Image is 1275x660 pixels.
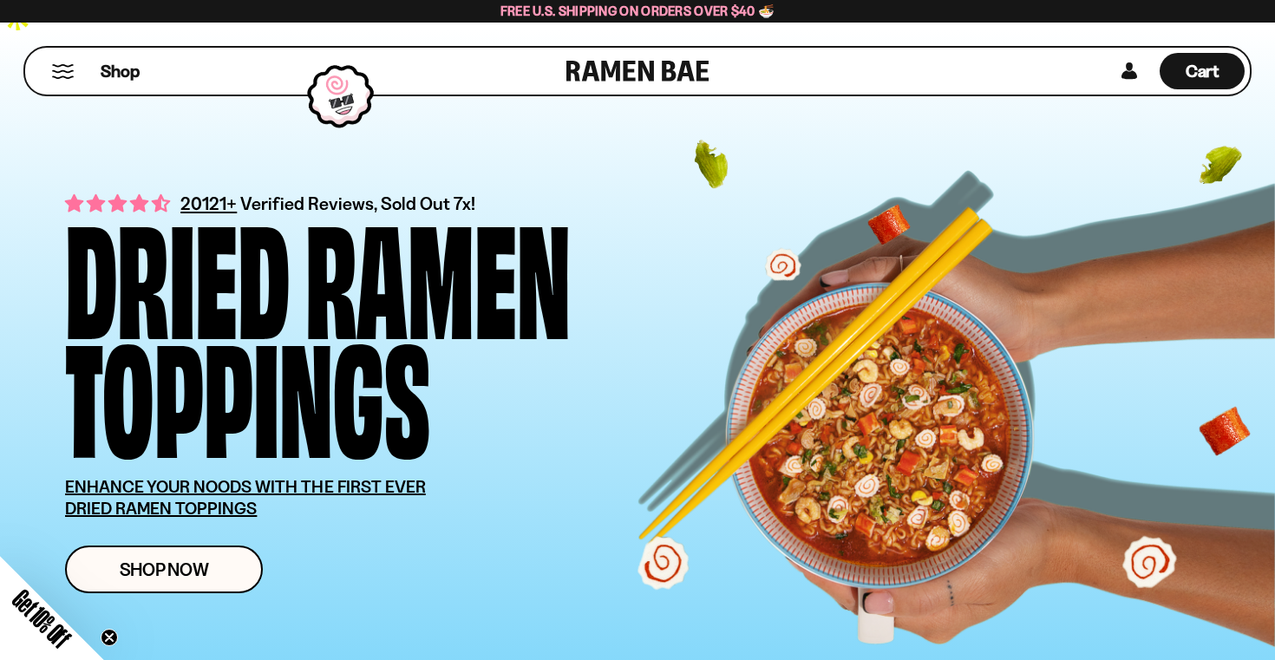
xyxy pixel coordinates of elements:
u: ENHANCE YOUR NOODS WITH THE FIRST EVER DRIED RAMEN TOPPINGS [65,476,426,519]
a: Shop Now [65,546,263,593]
div: Cart [1160,48,1245,95]
span: Free U.S. Shipping on Orders over $40 🍜 [500,3,775,19]
div: Dried [65,212,290,331]
button: Close teaser [101,629,118,646]
span: Cart [1186,61,1219,82]
button: Mobile Menu Trigger [51,64,75,79]
span: Shop Now [120,560,209,578]
span: Get 10% Off [8,585,75,652]
span: Shop [101,60,140,83]
div: Ramen [305,212,571,331]
div: Toppings [65,331,430,450]
a: Shop [101,53,140,89]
